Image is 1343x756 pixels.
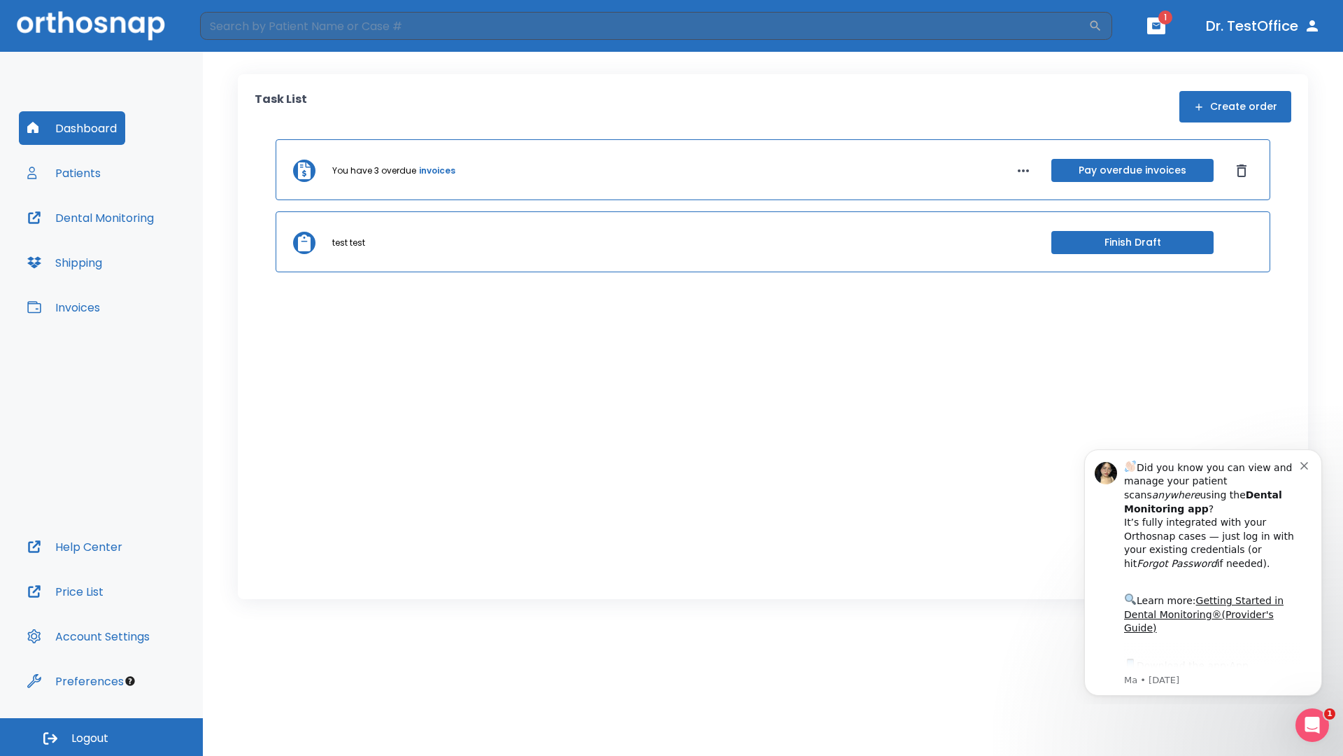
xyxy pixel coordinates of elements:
[19,575,112,608] button: Price List
[332,237,365,249] p: test test
[200,12,1088,40] input: Search by Patient Name or Case #
[19,111,125,145] button: Dashboard
[17,11,165,40] img: Orthosnap
[71,731,108,746] span: Logout
[61,223,185,248] a: App Store
[19,530,131,563] button: Help Center
[19,290,108,324] button: Invoices
[1063,437,1343,704] iframe: Intercom notifications message
[1051,231,1214,254] button: Finish Draft
[237,22,248,33] button: Dismiss notification
[19,619,158,653] button: Account Settings
[1230,160,1253,182] button: Dismiss
[255,91,307,122] p: Task List
[61,237,237,250] p: Message from Ma, sent 4w ago
[124,675,136,687] div: Tooltip anchor
[19,664,132,698] button: Preferences
[1179,91,1291,122] button: Create order
[19,201,162,234] button: Dental Monitoring
[1295,708,1329,742] iframe: Intercom live chat
[61,220,237,291] div: Download the app: | ​ Let us know if you need help getting started!
[1158,10,1172,24] span: 1
[1200,13,1326,38] button: Dr. TestOffice
[332,164,416,177] p: You have 3 overdue
[19,156,109,190] button: Patients
[1324,708,1335,720] span: 1
[1051,159,1214,182] button: Pay overdue invoices
[419,164,455,177] a: invoices
[19,246,111,279] button: Shipping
